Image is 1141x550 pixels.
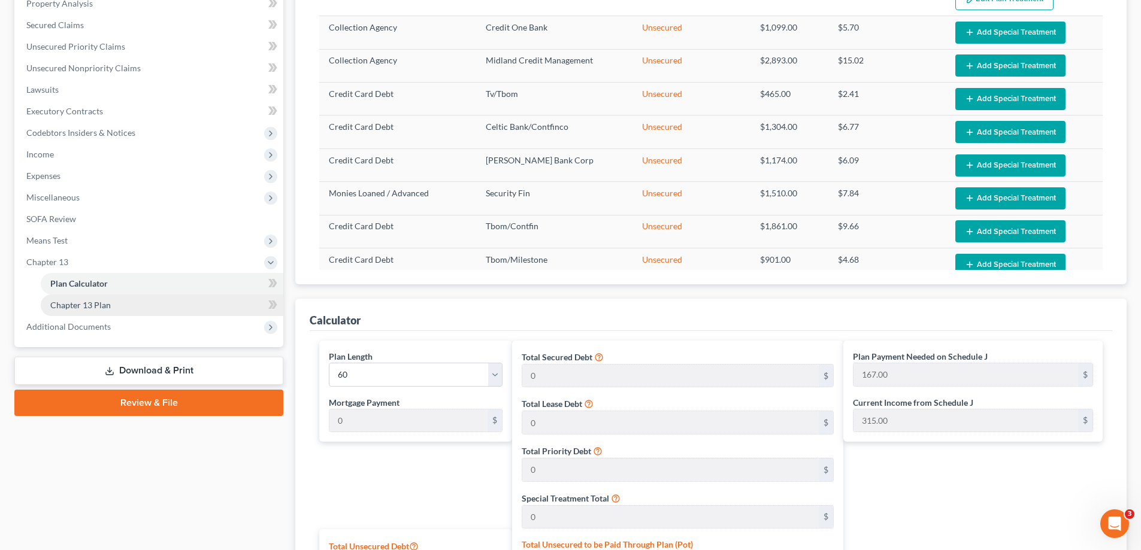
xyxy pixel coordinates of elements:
[750,116,829,148] td: $1,304.00
[26,63,141,73] span: Unsecured Nonpriority Claims
[476,248,633,281] td: Tbom/Milestone
[955,154,1066,177] button: Add Special Treatment
[750,49,829,82] td: $2,893.00
[17,208,283,230] a: SOFA Review
[476,148,633,181] td: [PERSON_NAME] Bank Corp
[955,187,1066,209] button: Add Special Treatment
[26,149,54,159] span: Income
[819,506,833,528] div: $
[750,148,829,181] td: $1,174.00
[26,41,125,51] span: Unsecured Priority Claims
[632,215,750,248] td: Unsecured
[819,411,833,434] div: $
[26,235,68,245] span: Means Test
[17,14,283,36] a: Secured Claims
[17,79,283,101] a: Lawsuits
[828,182,946,215] td: $7.84
[522,492,609,505] label: Special Treatment Total
[26,20,84,30] span: Secured Claims
[854,409,1078,432] input: 0.00
[17,36,283,57] a: Unsecured Priority Claims
[854,363,1078,386] input: 0.00
[522,445,591,457] label: Total Priority Debt
[1078,363,1092,386] div: $
[522,351,592,363] label: Total Secured Debt
[955,88,1066,110] button: Add Special Treatment
[319,215,476,248] td: Credit Card Debt
[329,409,488,432] input: 0.00
[632,248,750,281] td: Unsecured
[476,182,633,215] td: Security Fin
[955,54,1066,77] button: Add Special Treatment
[319,116,476,148] td: Credit Card Debt
[329,350,373,363] label: Plan Length
[26,171,60,181] span: Expenses
[955,254,1066,276] button: Add Special Treatment
[26,321,111,332] span: Additional Documents
[522,458,819,481] input: 0.00
[828,116,946,148] td: $6.77
[26,106,103,116] span: Executory Contracts
[828,248,946,281] td: $4.68
[319,83,476,116] td: Credit Card Debt
[750,83,829,116] td: $465.00
[632,16,750,49] td: Unsecured
[750,16,829,49] td: $1,099.00
[828,215,946,248] td: $9.66
[26,214,76,224] span: SOFA Review
[319,182,476,215] td: Monies Loaned / Advanced
[1125,509,1134,519] span: 3
[319,16,476,49] td: Collection Agency
[955,220,1066,242] button: Add Special Treatment
[17,101,283,122] a: Executory Contracts
[750,248,829,281] td: $901.00
[819,458,833,481] div: $
[522,411,819,434] input: 0.00
[319,248,476,281] td: Credit Card Debt
[17,57,283,79] a: Unsecured Nonpriority Claims
[522,364,819,387] input: 0.00
[522,506,819,528] input: 0.00
[750,182,829,215] td: $1,510.00
[319,49,476,82] td: Collection Agency
[632,116,750,148] td: Unsecured
[750,215,829,248] td: $1,861.00
[955,22,1066,44] button: Add Special Treatment
[50,278,108,288] span: Plan Calculator
[828,83,946,116] td: $2.41
[1078,409,1092,432] div: $
[26,257,68,267] span: Chapter 13
[26,192,80,202] span: Miscellaneous
[26,127,135,138] span: Codebtors Insiders & Notices
[319,148,476,181] td: Credit Card Debt
[853,396,973,409] label: Current Income from Schedule J
[632,83,750,116] td: Unsecured
[828,148,946,181] td: $6.09
[14,357,283,385] a: Download & Print
[14,390,283,416] a: Review & File
[329,396,399,409] label: Mortgage Payment
[828,49,946,82] td: $15.02
[488,409,502,432] div: $
[1100,509,1129,538] iframe: Intercom live chat
[50,300,111,310] span: Chapter 13 Plan
[476,16,633,49] td: Credit One Bank
[828,16,946,49] td: $5.70
[632,49,750,82] td: Unsecured
[476,49,633,82] td: Midland Credit Management
[632,182,750,215] td: Unsecured
[310,313,361,327] div: Calculator
[26,84,59,95] span: Lawsuits
[476,116,633,148] td: Celtic Bank/Contfinco
[632,148,750,181] td: Unsecured
[955,121,1066,143] button: Add Special Treatment
[853,350,988,363] label: Plan Payment Needed on Schedule J
[522,397,582,410] label: Total Lease Debt
[476,83,633,116] td: Tv/Tbom
[41,294,283,316] a: Chapter 13 Plan
[476,215,633,248] td: Tbom/Contfin
[41,273,283,294] a: Plan Calculator
[819,364,833,387] div: $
